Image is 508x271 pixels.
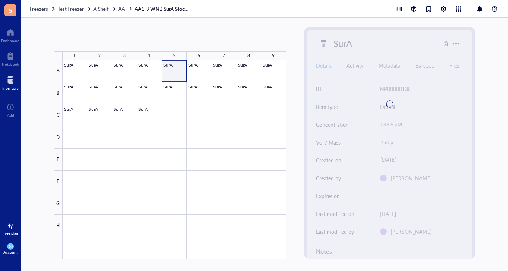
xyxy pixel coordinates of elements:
div: D [54,126,63,148]
div: 3 [123,51,126,60]
span: AA [118,5,125,12]
div: Add [7,113,14,117]
div: C [54,104,63,126]
div: 1 [73,51,76,60]
div: F [54,171,63,193]
div: Account [3,250,18,254]
div: Inventory [2,86,19,90]
div: 8 [247,51,250,60]
div: H [54,215,63,237]
div: 9 [272,51,275,60]
div: Notebook [2,62,19,67]
a: Notebook [2,50,19,67]
div: 5 [173,51,175,60]
div: 2 [98,51,101,60]
a: AA1-3 WNB SurA Stocks [135,6,191,12]
div: B [54,82,63,104]
a: Test Freezer [58,6,92,12]
a: Inventory [2,74,19,90]
a: A ShelfAA [93,6,133,12]
div: 7 [223,51,225,60]
span: Test Freezer [58,5,84,12]
a: Dashboard [1,26,20,43]
span: A Shelf [93,5,109,12]
div: E [54,149,63,171]
div: A [54,60,63,82]
div: 6 [198,51,200,60]
span: Freezers [30,5,48,12]
div: G [54,193,63,215]
span: DS [9,245,12,248]
span: S [9,6,12,15]
a: Freezers [30,6,56,12]
div: Free plan [3,231,18,235]
div: Dashboard [1,38,20,43]
div: 4 [148,51,150,60]
div: I [54,237,63,259]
